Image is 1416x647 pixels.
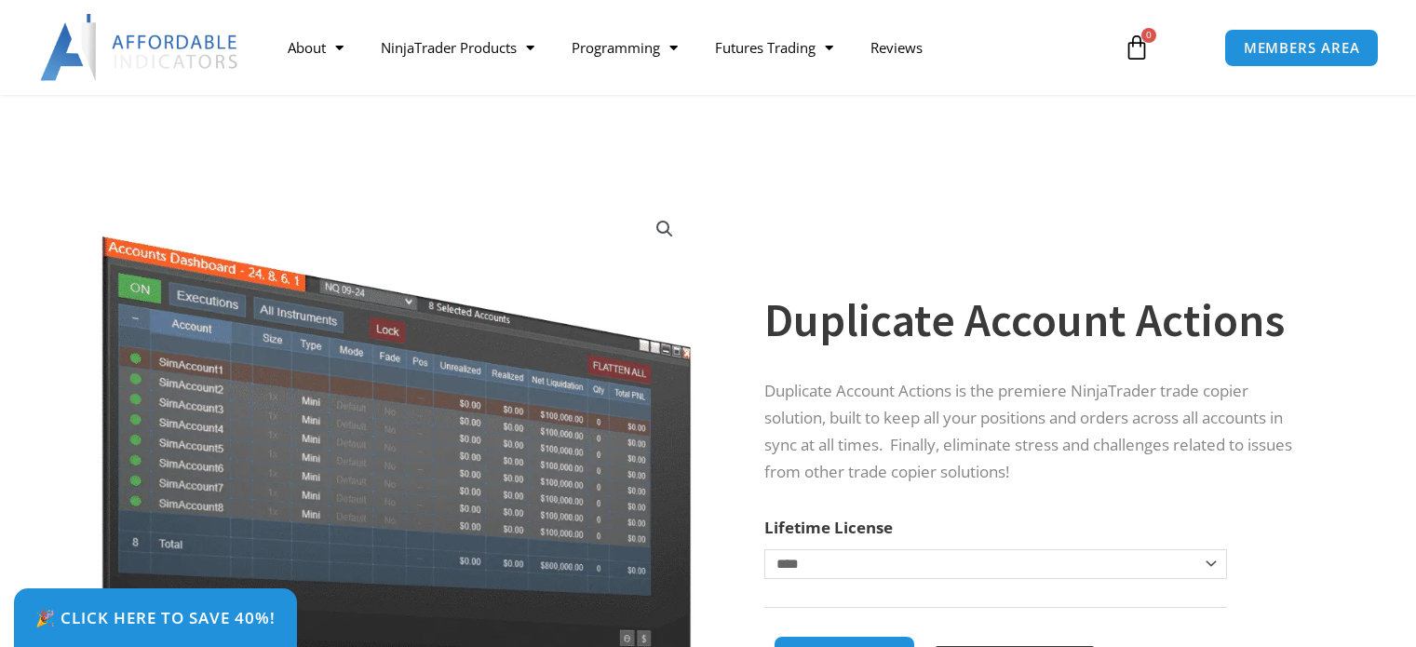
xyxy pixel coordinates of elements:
[1224,29,1380,67] a: MEMBERS AREA
[14,588,297,647] a: 🎉 Click Here to save 40%!
[269,26,1105,69] nav: Menu
[764,517,893,538] label: Lifetime License
[764,288,1308,353] h1: Duplicate Account Actions
[852,26,941,69] a: Reviews
[1141,28,1156,43] span: 0
[362,26,553,69] a: NinjaTrader Products
[553,26,696,69] a: Programming
[269,26,362,69] a: About
[1096,20,1178,74] a: 0
[648,212,681,246] a: View full-screen image gallery
[40,14,240,81] img: LogoAI | Affordable Indicators – NinjaTrader
[764,378,1308,486] p: Duplicate Account Actions is the premiere NinjaTrader trade copier solution, built to keep all yo...
[35,610,276,626] span: 🎉 Click Here to save 40%!
[1244,41,1360,55] span: MEMBERS AREA
[696,26,852,69] a: Futures Trading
